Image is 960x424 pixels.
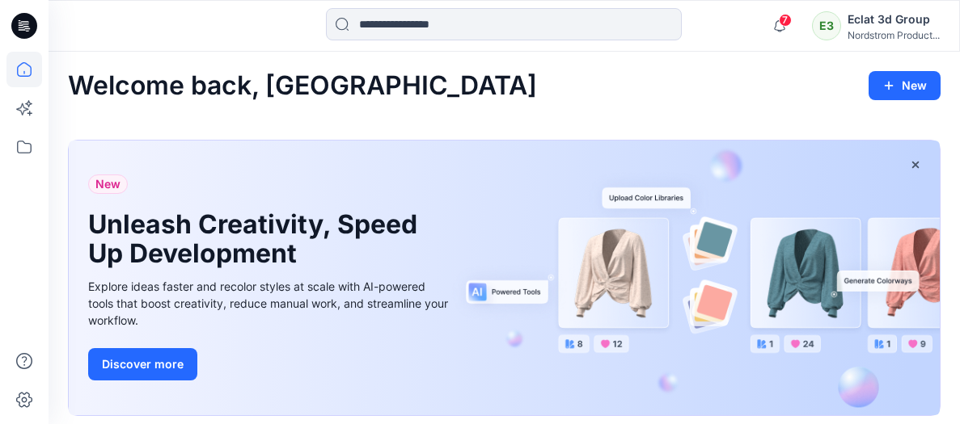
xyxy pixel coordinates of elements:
span: New [95,174,121,194]
div: Eclat 3d Group [848,10,940,29]
a: Discover more [88,348,452,380]
h2: Welcome back, [GEOGRAPHIC_DATA] [68,71,537,101]
button: Discover more [88,348,197,380]
h1: Unleash Creativity, Speed Up Development [88,210,428,268]
div: Nordstrom Product... [848,29,940,41]
div: Explore ideas faster and recolor styles at scale with AI-powered tools that boost creativity, red... [88,278,452,329]
div: E3 [812,11,841,40]
button: New [869,71,941,100]
span: 7 [779,14,792,27]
